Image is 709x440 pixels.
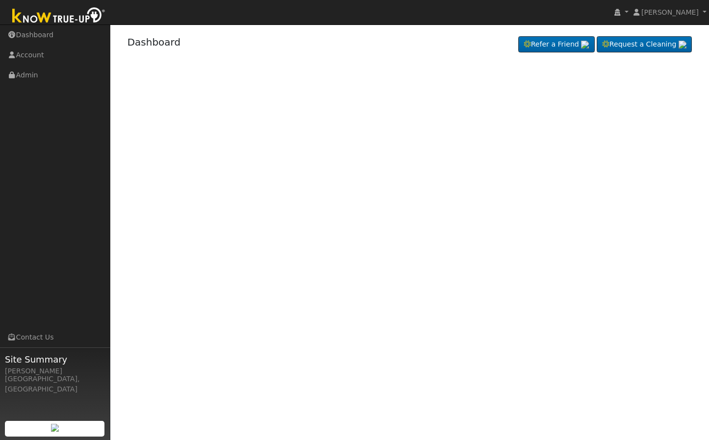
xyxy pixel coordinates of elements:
img: retrieve [581,41,589,49]
span: [PERSON_NAME] [641,8,699,16]
img: retrieve [51,424,59,432]
a: Request a Cleaning [597,36,692,53]
img: retrieve [679,41,686,49]
img: Know True-Up [7,5,110,27]
a: Refer a Friend [518,36,595,53]
span: Site Summary [5,353,105,366]
a: Dashboard [127,36,181,48]
div: [GEOGRAPHIC_DATA], [GEOGRAPHIC_DATA] [5,374,105,394]
div: [PERSON_NAME] [5,366,105,376]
